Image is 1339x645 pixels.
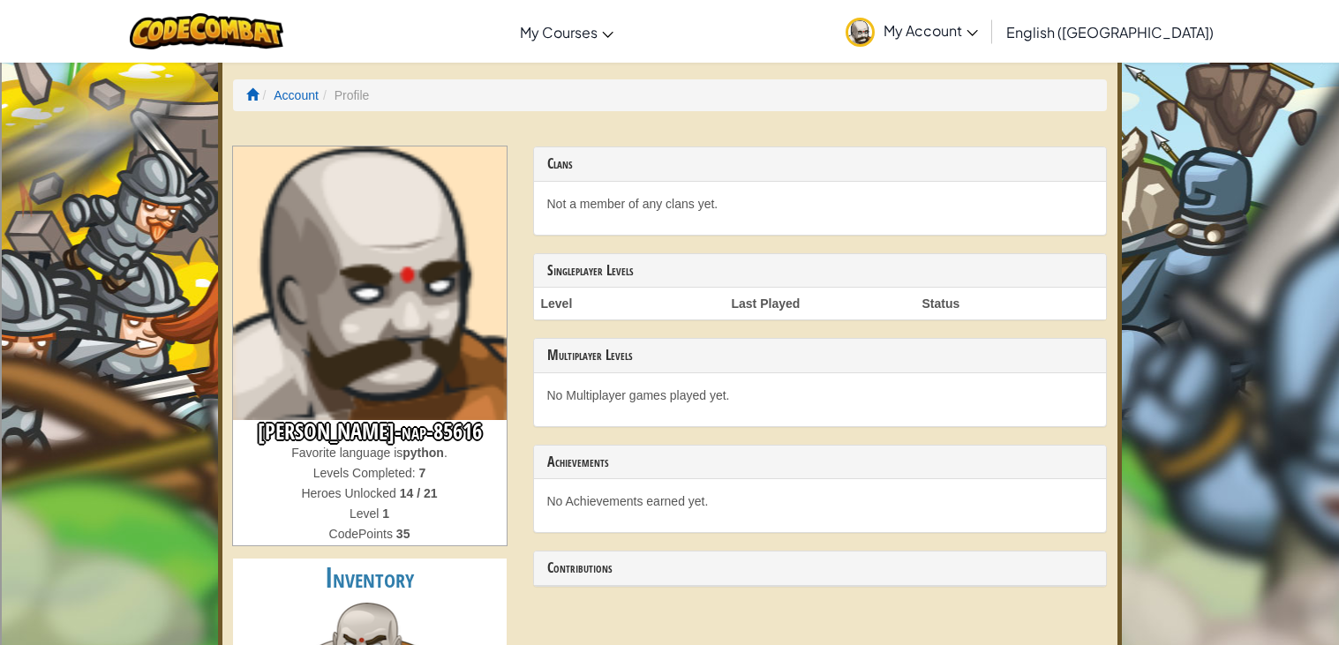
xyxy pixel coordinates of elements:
[1006,23,1214,41] span: English ([GEOGRAPHIC_DATA])
[7,7,1332,23] div: Sort A > Z
[520,23,598,41] span: My Courses
[7,55,1332,71] div: Delete
[7,118,1332,134] div: Move To ...
[7,102,1332,118] div: Rename
[997,8,1222,56] a: English ([GEOGRAPHIC_DATA])
[7,86,1332,102] div: Sign out
[7,71,1332,86] div: Options
[846,18,875,47] img: avatar
[130,13,284,49] img: CodeCombat logo
[7,23,1332,39] div: Sort New > Old
[884,21,978,40] span: My Account
[837,4,987,59] a: My Account
[511,8,622,56] a: My Courses
[7,39,1332,55] div: Move To ...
